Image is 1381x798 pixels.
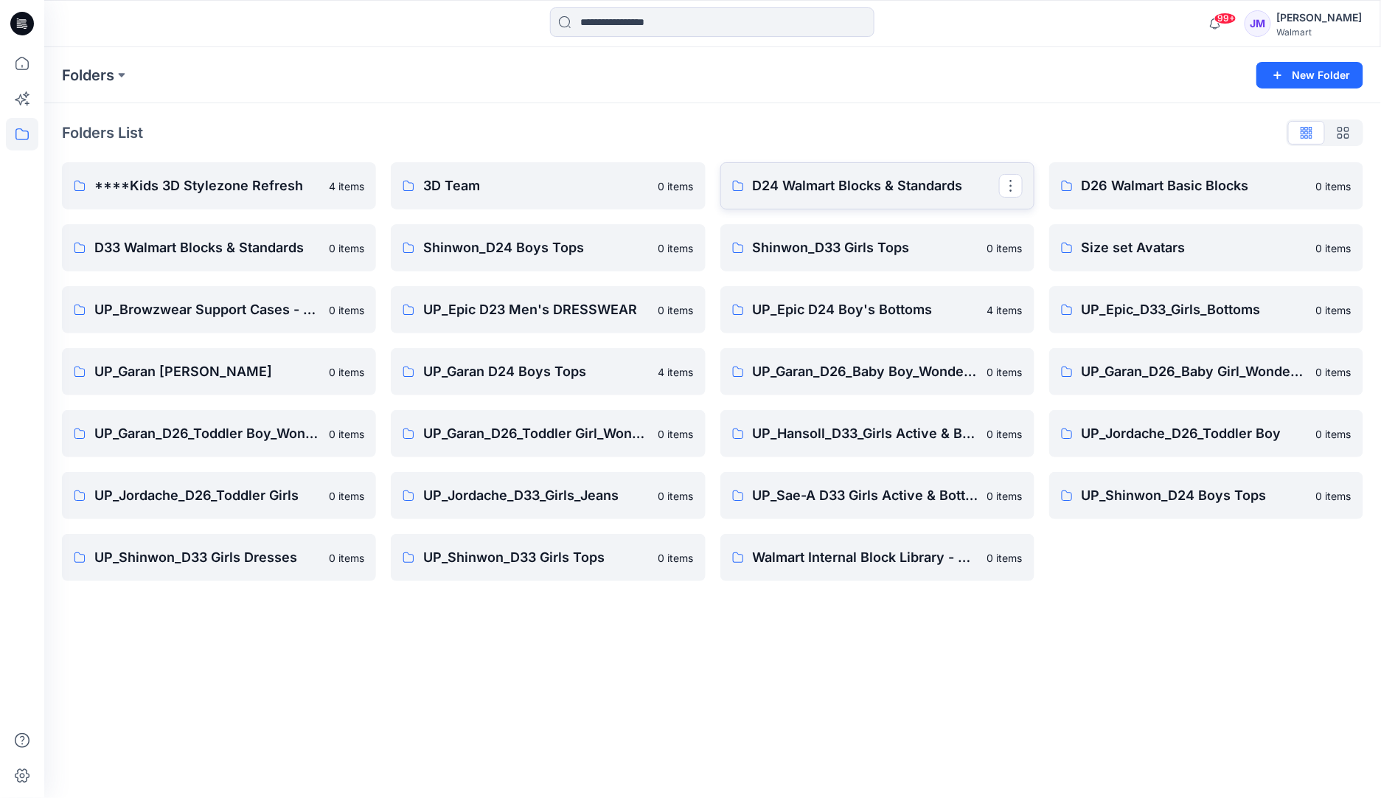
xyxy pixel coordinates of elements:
[1082,237,1307,258] p: Size set Avatars
[423,547,649,568] p: UP_Shinwon_D33 Girls Tops
[1049,224,1363,271] a: Size set Avatars0 items
[987,488,1023,504] p: 0 items
[987,364,1023,380] p: 0 items
[720,472,1034,519] a: UP_Sae-A D33 Girls Active & Bottoms0 items
[62,65,114,86] a: Folders
[1277,27,1363,38] div: Walmart
[1049,162,1363,209] a: D26 Walmart Basic Blocks0 items
[1082,176,1307,196] p: D26 Walmart Basic Blocks
[423,237,649,258] p: Shinwon_D24 Boys Tops
[1256,62,1363,89] button: New Folder
[329,240,364,256] p: 0 items
[423,176,649,196] p: 3D Team
[1316,426,1352,442] p: 0 items
[1049,348,1363,395] a: UP_Garan_D26_Baby Girl_Wonder Nation0 items
[391,286,705,333] a: UP_Epic D23 Men's DRESSWEAR0 items
[1316,488,1352,504] p: 0 items
[94,361,320,382] p: UP_Garan [PERSON_NAME]
[391,410,705,457] a: UP_Garan_D26_Toddler Girl_Wonder_Nation0 items
[658,240,694,256] p: 0 items
[329,550,364,566] p: 0 items
[423,361,649,382] p: UP_Garan D24 Boys Tops
[423,423,649,444] p: UP_Garan_D26_Toddler Girl_Wonder_Nation
[753,237,978,258] p: Shinwon_D33 Girls Tops
[329,364,364,380] p: 0 items
[62,122,143,144] p: Folders List
[329,178,364,194] p: 4 items
[1316,178,1352,194] p: 0 items
[753,361,978,382] p: UP_Garan_D26_Baby Boy_Wonder Nation
[423,299,649,320] p: UP_Epic D23 Men's DRESSWEAR
[753,547,978,568] p: Walmart Internal Block Library - TD Only
[423,485,649,506] p: UP_Jordache_D33_Girls_Jeans
[391,348,705,395] a: UP_Garan D24 Boys Tops4 items
[391,534,705,581] a: UP_Shinwon_D33 Girls Tops0 items
[720,410,1034,457] a: UP_Hansoll_D33_Girls Active & Bottoms0 items
[987,302,1023,318] p: 4 items
[62,472,376,519] a: UP_Jordache_D26_Toddler Girls0 items
[1277,9,1363,27] div: [PERSON_NAME]
[94,547,320,568] p: UP_Shinwon_D33 Girls Dresses
[720,534,1034,581] a: Walmart Internal Block Library - TD Only0 items
[987,240,1023,256] p: 0 items
[720,224,1034,271] a: Shinwon_D33 Girls Tops0 items
[720,286,1034,333] a: UP_Epic D24 Boy's Bottoms4 items
[329,488,364,504] p: 0 items
[1214,13,1236,24] span: 99+
[987,426,1023,442] p: 0 items
[94,299,320,320] p: UP_Browzwear Support Cases - Walmart
[1049,472,1363,519] a: UP_Shinwon_D24 Boys Tops0 items
[94,237,320,258] p: D33 Walmart Blocks & Standards
[658,550,694,566] p: 0 items
[94,423,320,444] p: UP_Garan_D26_Toddler Boy_Wonder_Nation
[658,302,694,318] p: 0 items
[62,348,376,395] a: UP_Garan [PERSON_NAME]0 items
[658,488,694,504] p: 0 items
[62,162,376,209] a: ****Kids 3D Stylezone Refresh4 items
[329,302,364,318] p: 0 items
[720,348,1034,395] a: UP_Garan_D26_Baby Boy_Wonder Nation0 items
[62,410,376,457] a: UP_Garan_D26_Toddler Boy_Wonder_Nation0 items
[94,485,320,506] p: UP_Jordache_D26_Toddler Girls
[62,534,376,581] a: UP_Shinwon_D33 Girls Dresses0 items
[658,364,694,380] p: 4 items
[329,426,364,442] p: 0 items
[720,162,1034,209] a: D24 Walmart Blocks & Standards
[658,178,694,194] p: 0 items
[94,176,320,196] p: ****Kids 3D Stylezone Refresh
[391,224,705,271] a: Shinwon_D24 Boys Tops0 items
[1316,302,1352,318] p: 0 items
[1245,10,1271,37] div: JM
[753,176,999,196] p: D24 Walmart Blocks & Standards
[987,550,1023,566] p: 0 items
[1082,361,1307,382] p: UP_Garan_D26_Baby Girl_Wonder Nation
[62,286,376,333] a: UP_Browzwear Support Cases - Walmart0 items
[753,423,978,444] p: UP_Hansoll_D33_Girls Active & Bottoms
[62,224,376,271] a: D33 Walmart Blocks & Standards0 items
[1316,240,1352,256] p: 0 items
[1082,485,1307,506] p: UP_Shinwon_D24 Boys Tops
[1316,364,1352,380] p: 0 items
[658,426,694,442] p: 0 items
[753,485,978,506] p: UP_Sae-A D33 Girls Active & Bottoms
[391,162,705,209] a: 3D Team0 items
[1049,410,1363,457] a: UP_Jordache_D26_Toddler Boy0 items
[1082,423,1307,444] p: UP_Jordache_D26_Toddler Boy
[1082,299,1307,320] p: UP_Epic_D33_Girls_Bottoms
[753,299,978,320] p: UP_Epic D24 Boy's Bottoms
[1049,286,1363,333] a: UP_Epic_D33_Girls_Bottoms0 items
[391,472,705,519] a: UP_Jordache_D33_Girls_Jeans0 items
